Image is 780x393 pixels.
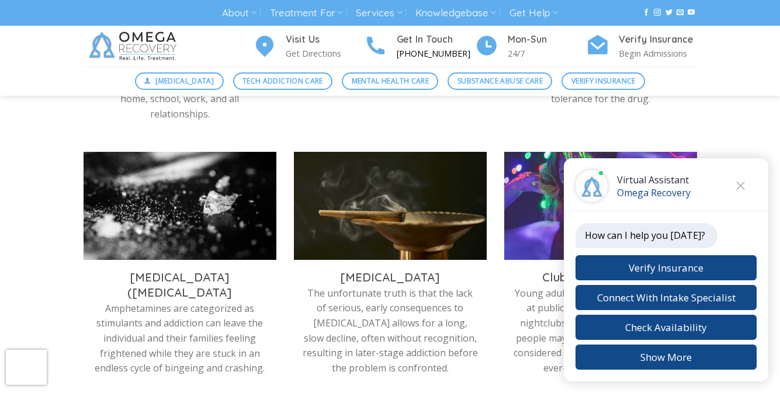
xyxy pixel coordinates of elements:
[397,47,475,60] p: [PHONE_NUMBER]
[448,72,552,90] a: Substance Abuse Care
[303,270,478,285] h3: [MEDICAL_DATA]
[415,2,496,24] a: Knowledgebase
[513,286,688,376] p: Young adults commonly use club drugs at public venues such as concerts, nightclubs, and bars. How...
[92,270,268,300] h3: [MEDICAL_DATA] ([MEDICAL_DATA]
[677,9,684,17] a: Send us an email
[643,9,650,17] a: Follow on Facebook
[356,2,402,24] a: Services
[242,75,323,86] span: Tech Addiction Care
[233,72,333,90] a: Tech Addiction Care
[135,72,224,90] a: [MEDICAL_DATA]
[619,47,697,60] p: Begin Admissions
[270,2,343,24] a: Treatment For
[222,2,256,24] a: About
[342,72,438,90] a: Mental Health Care
[253,32,364,61] a: Visit Us Get Directions
[457,75,543,86] span: Substance Abuse Care
[84,26,186,67] img: Omega Recovery
[303,286,478,376] p: The unfortunate truth is that the lack of serious, early consequences to [MEDICAL_DATA] allows fo...
[352,75,429,86] span: Mental Health Care
[665,9,672,17] a: Follow on Twitter
[619,32,697,47] h4: Verify Insurance
[155,75,214,86] span: [MEDICAL_DATA]
[688,9,695,17] a: Follow on YouTube
[561,72,645,90] a: Verify Insurance
[654,9,661,17] a: Follow on Instagram
[508,47,586,60] p: 24/7
[513,270,688,285] h3: Club Drugs Addiction
[571,75,636,86] span: Verify Insurance
[586,32,697,61] a: Verify Insurance Begin Admissions
[397,32,475,47] h4: Get In Touch
[364,32,475,61] a: Get In Touch [PHONE_NUMBER]
[508,32,586,47] h4: Mon-Sun
[509,2,558,24] a: Get Help
[286,32,364,47] h4: Visit Us
[92,301,268,376] p: Amphetamines are categorized as stimulants and addiction can leave the individual and their famil...
[286,47,364,60] p: Get Directions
